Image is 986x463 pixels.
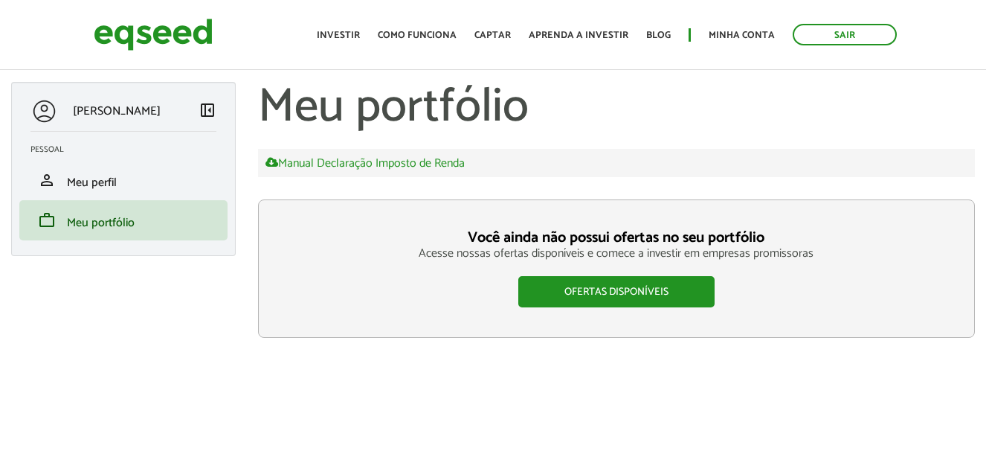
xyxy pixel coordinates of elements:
[378,31,457,40] a: Como funciona
[265,156,465,170] a: Manual Declaração Imposto de Renda
[67,213,135,233] span: Meu portfólio
[709,31,775,40] a: Minha conta
[38,171,56,189] span: person
[518,276,715,307] a: Ofertas disponíveis
[317,31,360,40] a: Investir
[94,15,213,54] img: EqSeed
[289,246,945,261] p: Acesse nossas ofertas disponíveis e comece a investir em empresas promissoras
[258,82,976,134] h1: Meu portfólio
[19,200,228,240] li: Meu portfólio
[19,160,228,200] li: Meu perfil
[30,145,228,154] h2: Pessoal
[30,171,216,189] a: personMeu perfil
[73,104,161,118] p: [PERSON_NAME]
[646,31,671,40] a: Blog
[30,211,216,229] a: workMeu portfólio
[793,24,897,45] a: Sair
[67,173,117,193] span: Meu perfil
[199,101,216,122] a: Colapsar menu
[199,101,216,119] span: left_panel_close
[474,31,511,40] a: Captar
[38,211,56,229] span: work
[529,31,628,40] a: Aprenda a investir
[289,230,945,246] h3: Você ainda não possui ofertas no seu portfólio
